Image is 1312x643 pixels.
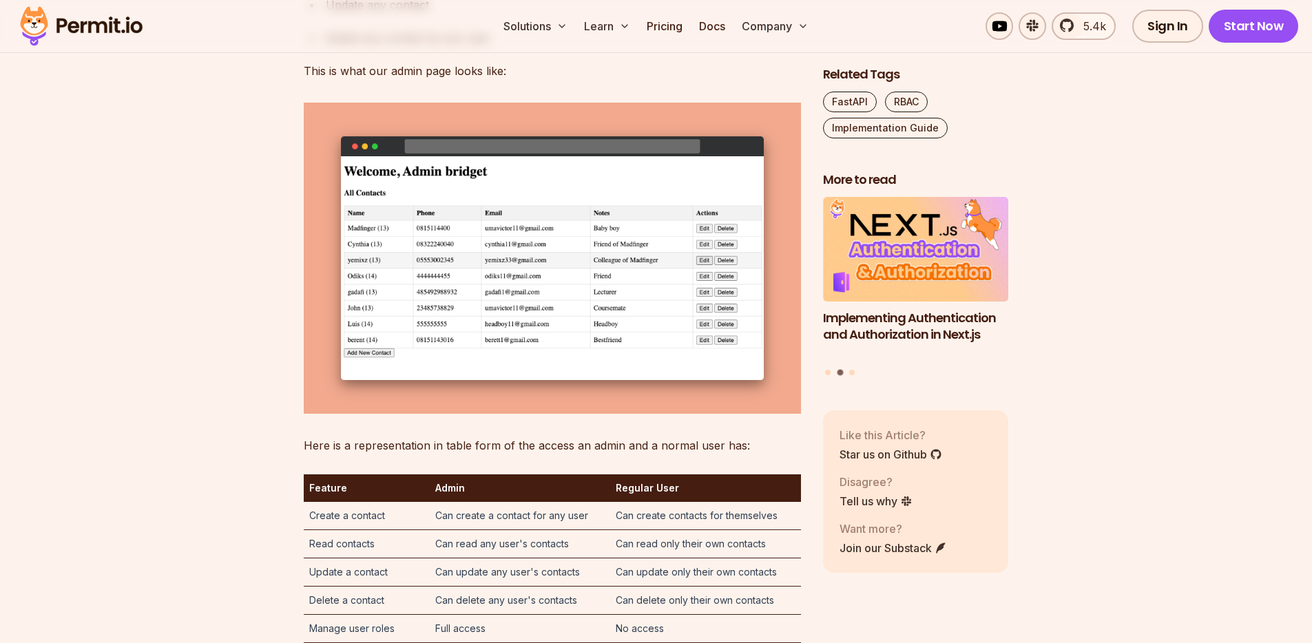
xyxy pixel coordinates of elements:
a: Join our Substack [840,539,947,556]
a: Pricing [641,12,688,40]
button: Go to slide 3 [849,369,855,375]
h2: More to read [823,171,1009,189]
td: Full access [430,614,610,642]
p: This is what our admin page looks like: [304,61,801,81]
h3: Implementing Authentication and Authorization in Next.js [823,309,1009,344]
td: Can delete any user's contacts [430,586,610,614]
a: 5.4k [1052,12,1116,40]
strong: Admin [435,482,465,494]
td: Can read only their own contacts [610,529,800,558]
button: Go to slide 2 [837,369,843,375]
td: Can update any user's contacts [430,558,610,586]
a: Sign In [1132,10,1203,43]
button: Learn [579,12,636,40]
p: Like this Article? [840,426,942,443]
a: FastAPI [823,92,877,112]
strong: Regular User [616,482,679,494]
img: Implementing Authentication and Authorization in Next.js [823,197,1009,302]
a: Star us on Github [840,445,942,462]
td: Create a contact [304,502,430,530]
td: Can read any user's contacts [430,529,610,558]
p: Disagree? [840,473,913,489]
img: image - 2025-02-05T154319.468.png [304,103,801,413]
a: Docs [694,12,731,40]
img: Permit logo [14,3,149,50]
td: Update a contact [304,558,430,586]
td: Delete a contact [304,586,430,614]
td: Can create contacts for themselves [610,502,800,530]
td: Can create a contact for any user [430,502,610,530]
button: Company [736,12,814,40]
td: Manage user roles [304,614,430,642]
a: Tell us why [840,492,913,509]
td: Read contacts [304,529,430,558]
h2: Related Tags [823,66,1009,83]
button: Solutions [498,12,573,40]
a: Start Now [1209,10,1299,43]
td: Can update only their own contacts [610,558,800,586]
td: Can delete only their own contacts [610,586,800,614]
span: 5.4k [1075,18,1106,34]
td: No access [610,614,800,642]
strong: Feature [309,482,347,494]
a: Implementing Authentication and Authorization in Next.jsImplementing Authentication and Authoriza... [823,197,1009,361]
p: Here is a representation in table form of the access an admin and a normal user has: [304,436,801,455]
button: Go to slide 1 [825,369,831,375]
a: RBAC [885,92,928,112]
a: Implementation Guide [823,118,948,138]
li: 2 of 3 [823,197,1009,361]
p: Want more? [840,520,947,536]
div: Posts [823,197,1009,377]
